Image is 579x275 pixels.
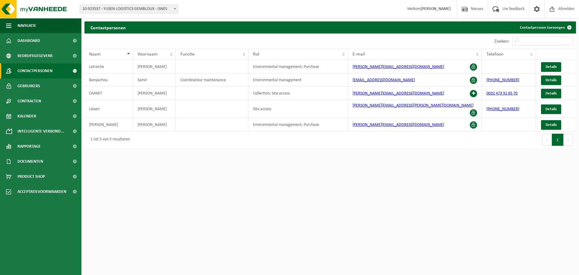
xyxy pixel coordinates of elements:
[486,78,519,82] a: [PHONE_NUMBER]
[546,78,557,82] span: Details
[138,52,158,57] span: Voornaam
[133,73,176,87] td: Samir
[552,134,564,146] button: 1
[353,78,415,82] a: [EMAIL_ADDRESS][DOMAIN_NAME]
[248,73,348,87] td: Environmental management
[17,109,36,124] span: Kalender
[133,118,176,131] td: [PERSON_NAME]
[133,87,176,100] td: [PERSON_NAME]
[353,123,444,127] a: [PERSON_NAME][EMAIL_ADDRESS][DOMAIN_NAME]
[486,107,519,111] a: [PHONE_NUMBER]
[253,52,259,57] span: Rol
[87,134,130,145] div: 1 tot 5 van 5 resultaten
[248,87,348,100] td: Collection; Site access
[546,107,557,111] span: Details
[353,52,365,57] span: E-mail
[486,52,503,57] span: Telefoon
[541,120,561,130] a: Details
[80,5,178,14] span: 10-923537 - YUSEN LOGISTICS GEMBLOUX - ISNES
[494,39,509,44] label: Zoeken:
[84,73,133,87] td: Benyachou
[17,33,40,48] span: Dashboard
[546,91,557,95] span: Details
[353,65,444,69] a: [PERSON_NAME][EMAIL_ADDRESS][DOMAIN_NAME]
[17,63,52,78] span: Contactpersonen
[17,139,41,154] span: Rapportage
[84,87,133,100] td: CAPART
[353,103,473,108] a: [PERSON_NAME][EMAIL_ADDRESS][PERSON_NAME][DOMAIN_NAME]
[541,89,561,98] a: Details
[353,91,444,96] a: [PERSON_NAME][EMAIL_ADDRESS][DOMAIN_NAME]
[17,124,64,139] span: Intelligente verbond...
[180,52,195,57] span: Functie
[564,134,573,146] button: Next
[84,60,133,73] td: Latreche
[84,100,133,118] td: Liesen
[89,52,101,57] span: Naam
[17,154,43,169] span: Documenten
[515,21,575,34] a: Contactpersoon toevoegen
[133,60,176,73] td: [PERSON_NAME]
[17,184,66,199] span: Acceptatievoorwaarden
[84,21,132,33] h2: Contactpersonen
[486,91,517,96] a: 0032 473 91 65 70
[248,118,348,131] td: Environmental management; Purchase
[546,123,557,127] span: Details
[176,73,248,87] td: Coordinateur maintenance
[541,104,561,114] a: Details
[248,100,348,118] td: Site access
[421,7,451,11] strong: [PERSON_NAME]
[17,18,36,33] span: Navigatie
[541,62,561,72] a: Details
[84,118,133,131] td: [PERSON_NAME]
[17,48,53,63] span: Bedrijfsgegevens
[248,60,348,73] td: Environmental management; Purchase
[133,100,176,118] td: [PERSON_NAME]
[542,134,552,146] button: Previous
[17,169,45,184] span: Product Shop
[17,94,41,109] span: Contracten
[80,5,178,13] span: 10-923537 - YUSEN LOGISTICS GEMBLOUX - ISNES
[17,78,40,94] span: Gebruikers
[541,75,561,85] a: Details
[546,65,557,69] span: Details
